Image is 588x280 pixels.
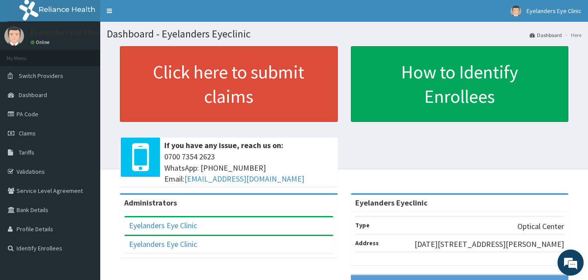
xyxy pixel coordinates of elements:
b: If you have any issue, reach us on: [164,140,283,150]
span: Switch Providers [19,72,63,80]
a: Eyelanders Eye Clinic [129,220,197,230]
a: How to Identify Enrollees [351,46,569,122]
p: Optical Center [517,221,564,232]
span: Claims [19,129,36,137]
img: User Image [4,26,24,46]
p: Eyelanders Eye Clinic [31,28,102,36]
h1: Dashboard - Eyelanders Eyeclinic [107,28,581,40]
img: User Image [510,6,521,17]
b: Administrators [124,198,177,208]
a: Dashboard [530,31,562,39]
a: Online [31,39,51,45]
span: 0700 7354 2623 WhatsApp: [PHONE_NUMBER] Email: [164,151,333,185]
a: Eyelanders Eye Clinic [129,239,197,249]
b: Address [355,239,379,247]
b: Type [355,221,370,229]
span: Dashboard [19,91,47,99]
a: Click here to submit claims [120,46,338,122]
p: [DATE][STREET_ADDRESS][PERSON_NAME] [415,239,564,250]
span: Eyelanders Eye Clinic [527,7,581,15]
li: Here [563,31,581,39]
strong: Eyelanders Eyeclinic [355,198,428,208]
span: Tariffs [19,148,34,156]
a: [EMAIL_ADDRESS][DOMAIN_NAME] [184,174,304,184]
